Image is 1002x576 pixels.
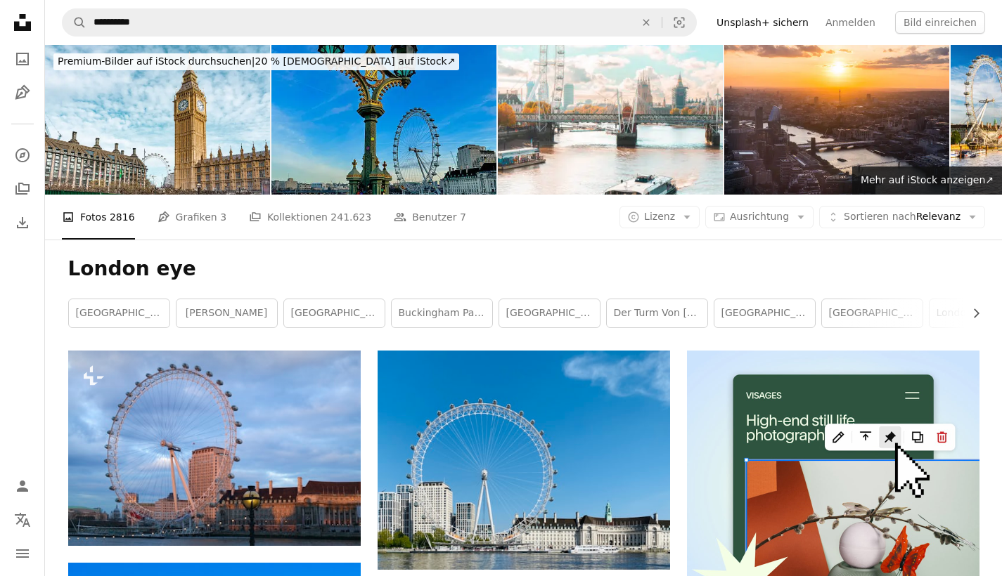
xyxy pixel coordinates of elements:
[460,209,466,225] span: 7
[817,11,884,34] a: Anmelden
[8,539,37,568] button: Menü
[68,351,361,546] img: Ein großes Riesenrad, das neben einem hohen Gebäude steht
[220,209,226,225] span: 3
[852,166,1002,195] a: Mehr auf iStock anzeigen↗
[895,11,985,34] button: Bild einreichen
[392,299,492,327] a: Buckingham Palast
[963,299,979,327] button: Liste nach rechts verschieben
[63,9,86,36] button: Unsplash suchen
[619,206,700,228] button: Lizenz
[284,299,385,327] a: [GEOGRAPHIC_DATA]
[708,11,817,34] a: Unsplash+ sichern
[724,45,949,195] img: London Waterloo Sonnenuntergang Luftaufnahme über der Skyline der Sehenswürdigkeiten der Themse
[158,195,226,240] a: Grafiken 3
[330,209,371,225] span: 241.623
[271,45,496,195] img: Das Millennium Eye mit Details der Westminster Bridge im Vordergrund.
[498,45,723,195] img: The River Thames, London
[607,299,707,327] a: Der Turm von [GEOGRAPHIC_DATA]
[822,299,923,327] a: [GEOGRAPHIC_DATA]
[394,195,466,240] a: Benutzer 7
[8,141,37,169] a: Entdecken
[69,299,169,327] a: [GEOGRAPHIC_DATA]
[819,206,985,228] button: Sortieren nachRelevanz
[176,299,277,327] a: [PERSON_NAME]
[378,351,670,570] img: Weißes Riesenrad in der Nähe eines weißen Betongebäudes unter blauem Himmel tagsüber
[662,9,696,36] button: Visuelle Suche
[378,454,670,466] a: Weißes Riesenrad in der Nähe eines weißen Betongebäudes unter blauem Himmel tagsüber
[8,209,37,237] a: Bisherige Downloads
[45,45,468,79] a: Premium-Bilder auf iStock durchsuchen|20 % [DEMOGRAPHIC_DATA] auf iStock↗
[53,53,459,70] div: 20 % [DEMOGRAPHIC_DATA] auf iStock ↗
[705,206,814,228] button: Ausrichtung
[8,506,37,534] button: Sprache
[861,174,994,185] span: Mehr auf iStock anzeigen ↗
[644,211,675,222] span: Lizenz
[714,299,815,327] a: [GEOGRAPHIC_DATA]
[8,175,37,203] a: Kollektionen
[45,45,270,195] img: Big Ben (Houses of Parliament) in London
[844,211,916,222] span: Sortieren nach
[844,210,961,224] span: Relevanz
[631,9,662,36] button: Löschen
[499,299,600,327] a: [GEOGRAPHIC_DATA]
[730,211,789,222] span: Ausrichtung
[249,195,371,240] a: Kollektionen 241.623
[8,45,37,73] a: Fotos
[62,8,697,37] form: Finden Sie Bildmaterial auf der ganzen Webseite
[58,55,255,67] span: Premium-Bilder auf iStock durchsuchen |
[68,256,979,282] h1: London eye
[8,472,37,500] a: Anmelden / Registrieren
[68,442,361,454] a: Ein großes Riesenrad, das neben einem hohen Gebäude steht
[8,79,37,107] a: Grafiken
